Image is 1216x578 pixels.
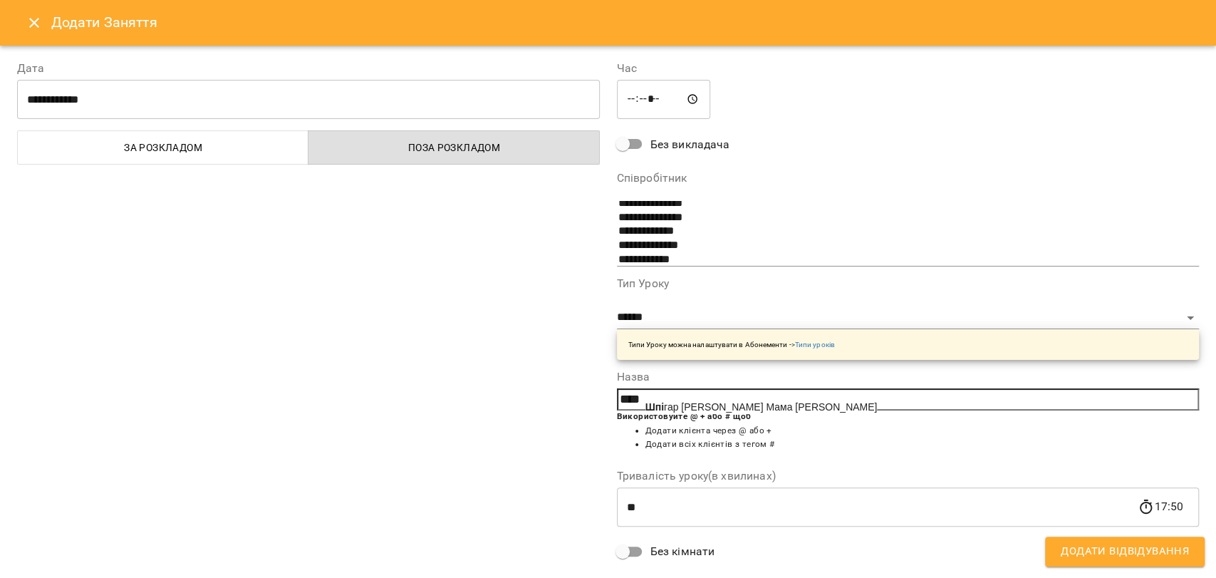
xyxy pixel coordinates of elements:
button: За розкладом [17,130,308,165]
label: Тип Уроку [617,278,1200,289]
span: Без кімнати [650,543,715,560]
label: Дата [17,63,600,74]
button: Додати Відвідування [1045,537,1205,567]
h6: Додати Заняття [51,11,1199,33]
span: За розкладом [26,139,300,156]
label: Час [617,63,1200,74]
span: Додати Відвідування [1061,542,1189,561]
a: Типи уроків [795,341,835,349]
label: Назва [617,371,1200,383]
span: Без викладача [650,136,730,153]
label: Співробітник [617,172,1200,184]
button: Поза розкладом [308,130,599,165]
button: Close [17,6,51,40]
b: Шпі [645,401,664,413]
label: Тривалість уроку(в хвилинах) [617,470,1200,482]
span: гар [PERSON_NAME] Мама [PERSON_NAME] [645,401,878,413]
li: Додати клієнта через @ або + [645,424,1200,438]
p: Типи Уроку можна налаштувати в Абонементи -> [628,339,835,350]
b: Використовуйте @ + або # щоб [617,411,752,421]
span: Поза розкладом [317,139,591,156]
li: Додати всіх клієнтів з тегом # [645,438,1200,452]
